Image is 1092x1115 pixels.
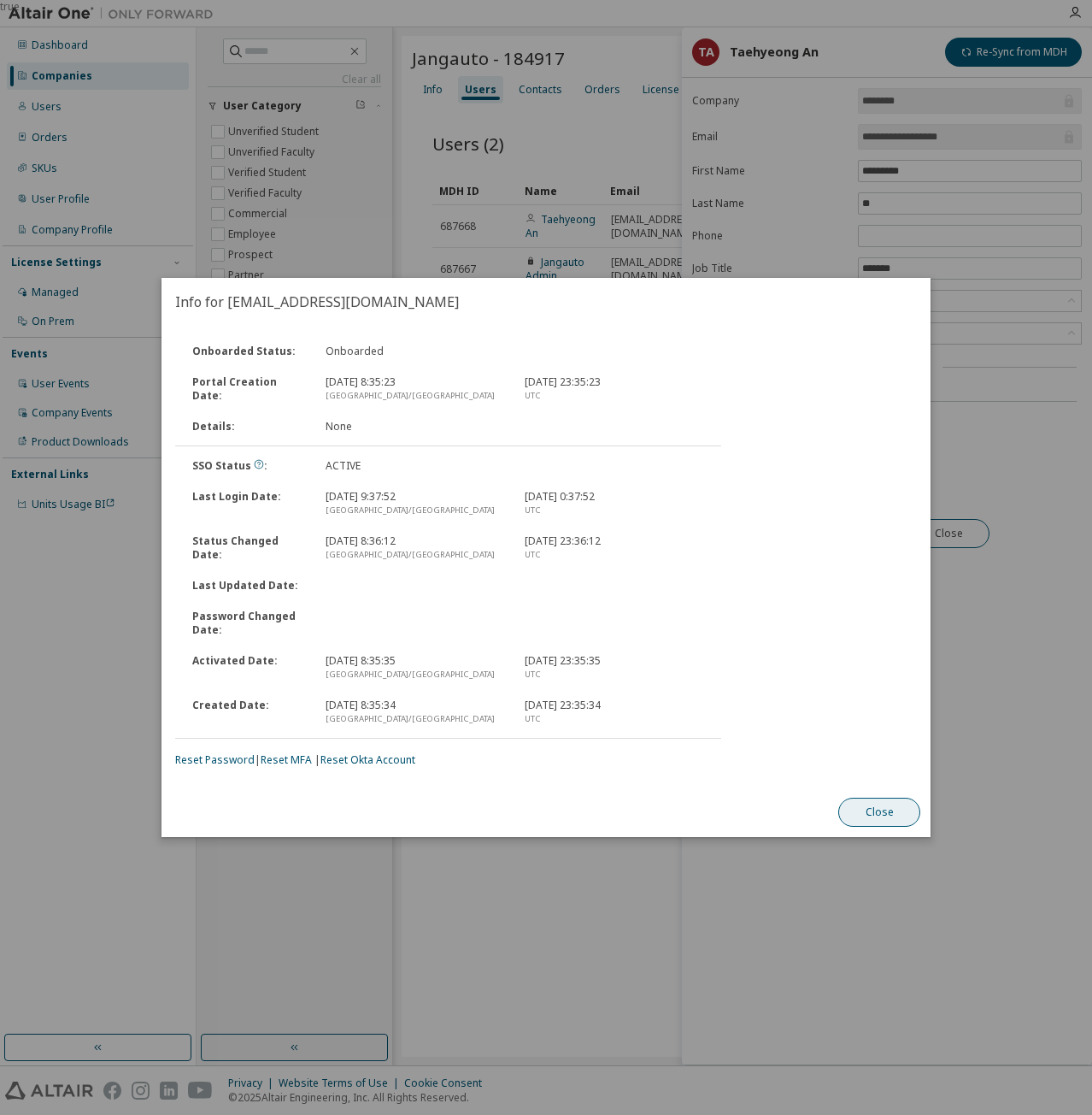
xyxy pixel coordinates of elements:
div: Created Date : [182,699,315,726]
div: UTC [525,668,704,681]
div: [GEOGRAPHIC_DATA]/[GEOGRAPHIC_DATA] [326,712,505,726]
div: Last Updated Date : [182,579,315,593]
div: [DATE] 23:35:23 [514,375,714,403]
div: UTC [525,548,704,562]
div: [DATE] 23:35:34 [514,699,714,726]
a: Reset Okta Account [320,752,415,767]
div: ACTIVE [315,459,515,473]
div: [GEOGRAPHIC_DATA]/[GEOGRAPHIC_DATA] [326,668,505,681]
div: Onboarded [315,345,515,358]
div: | | [175,753,721,767]
div: [DATE] 23:35:35 [514,654,714,681]
div: Last Login Date : [182,490,315,517]
div: [DATE] 8:35:35 [315,654,515,681]
div: UTC [525,504,704,517]
div: [GEOGRAPHIC_DATA]/[GEOGRAPHIC_DATA] [326,504,505,517]
div: Details : [182,420,315,434]
a: Reset MFA [261,752,312,767]
button: Close [838,798,920,827]
div: Activated Date : [182,654,315,681]
div: UTC [525,712,704,726]
div: UTC [525,389,704,403]
div: Portal Creation Date : [182,375,315,403]
div: [DATE] 23:36:12 [514,534,714,562]
a: Reset Password [175,752,255,767]
div: Onboarded Status : [182,345,315,358]
div: [GEOGRAPHIC_DATA]/[GEOGRAPHIC_DATA] [326,548,505,562]
div: [DATE] 8:35:34 [315,699,515,726]
div: [GEOGRAPHIC_DATA]/[GEOGRAPHIC_DATA] [326,389,505,403]
div: Password Changed Date : [182,610,315,637]
div: [DATE] 0:37:52 [514,490,714,517]
div: [DATE] 8:36:12 [315,534,515,562]
div: SSO Status : [182,459,315,473]
div: Status Changed Date : [182,534,315,562]
div: [DATE] 9:37:52 [315,490,515,517]
div: None [315,420,515,434]
h2: Info for [EMAIL_ADDRESS][DOMAIN_NAME] [161,278,931,326]
div: [DATE] 8:35:23 [315,375,515,403]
